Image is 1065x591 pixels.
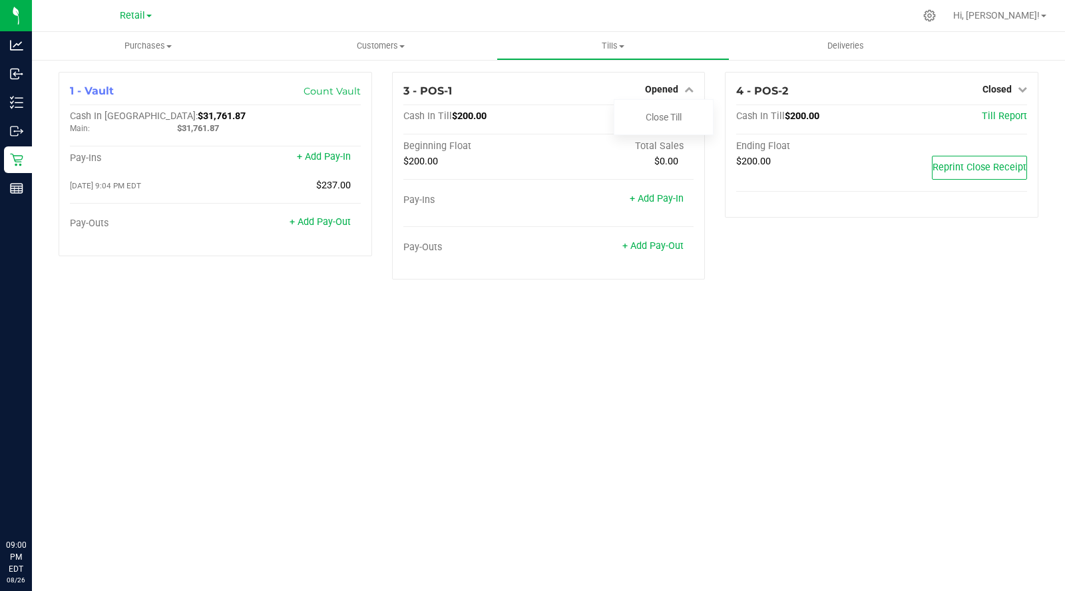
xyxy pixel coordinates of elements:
[497,40,728,52] span: Tills
[32,32,264,60] a: Purchases
[736,140,881,152] div: Ending Float
[932,156,1027,180] button: Reprint Close Receipt
[10,67,23,81] inline-svg: Inbound
[736,110,785,122] span: Cash In Till
[403,156,438,167] span: $200.00
[548,140,694,152] div: Total Sales
[982,110,1027,122] a: Till Report
[646,112,682,122] a: Close Till
[70,152,215,164] div: Pay-Ins
[403,85,452,97] span: 3 - POS-1
[452,110,487,122] span: $200.00
[736,85,788,97] span: 4 - POS-2
[264,32,497,60] a: Customers
[497,32,729,60] a: Tills
[6,539,26,575] p: 09:00 PM EDT
[403,194,548,206] div: Pay-Ins
[6,575,26,585] p: 08/26
[290,216,351,228] a: + Add Pay-Out
[198,110,246,122] span: $31,761.87
[736,156,771,167] span: $200.00
[921,9,938,22] div: Manage settings
[403,140,548,152] div: Beginning Float
[654,156,678,167] span: $0.00
[933,162,1026,173] span: Reprint Close Receipt
[297,151,351,162] a: + Add Pay-In
[10,153,23,166] inline-svg: Retail
[10,96,23,109] inline-svg: Inventory
[403,110,452,122] span: Cash In Till
[13,485,53,524] iframe: Resource center
[32,40,264,52] span: Purchases
[645,84,678,95] span: Opened
[622,240,684,252] a: + Add Pay-Out
[785,110,819,122] span: $200.00
[730,32,962,60] a: Deliveries
[265,40,496,52] span: Customers
[120,10,145,21] span: Retail
[10,39,23,52] inline-svg: Analytics
[70,85,114,97] span: 1 - Vault
[630,193,684,204] a: + Add Pay-In
[70,124,90,133] span: Main:
[70,218,215,230] div: Pay-Outs
[177,123,219,133] span: $31,761.87
[70,110,198,122] span: Cash In [GEOGRAPHIC_DATA]:
[304,85,361,97] a: Count Vault
[809,40,882,52] span: Deliveries
[982,84,1012,95] span: Closed
[10,182,23,195] inline-svg: Reports
[403,242,548,254] div: Pay-Outs
[70,181,141,190] span: [DATE] 9:04 PM EDT
[316,180,351,191] span: $237.00
[10,124,23,138] inline-svg: Outbound
[953,10,1040,21] span: Hi, [PERSON_NAME]!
